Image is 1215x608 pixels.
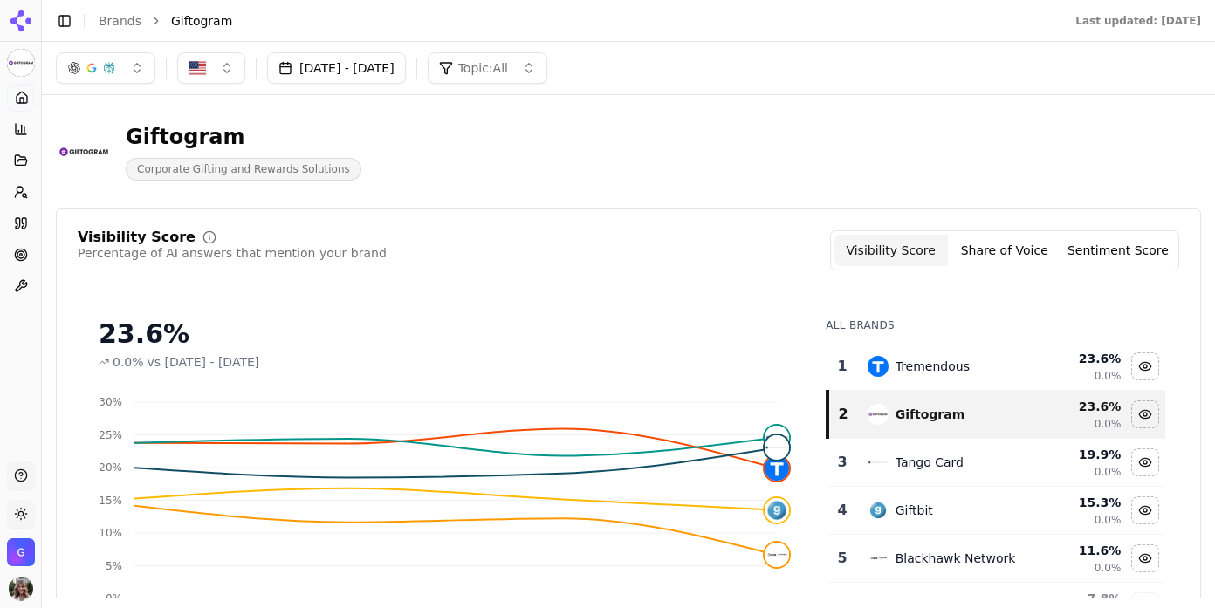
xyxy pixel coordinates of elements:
[896,502,933,519] div: Giftbit
[896,358,970,375] div: Tremendous
[765,426,789,450] img: giftogram
[458,59,508,77] span: Topic: All
[1131,400,1159,428] button: Hide giftogram data
[148,353,260,371] span: vs [DATE] - [DATE]
[765,456,789,481] img: tremendous
[826,318,1165,332] div: All Brands
[1035,350,1122,367] div: 23.6 %
[99,461,122,474] tspan: 20%
[1131,496,1159,524] button: Hide giftbit data
[99,14,141,28] a: Brands
[1035,398,1122,415] div: 23.6 %
[99,527,122,539] tspan: 10%
[765,498,789,523] img: giftbit
[1035,446,1122,463] div: 19.9 %
[9,577,33,601] button: Open user button
[99,396,122,408] tspan: 30%
[78,244,387,262] div: Percentage of AI answers that mention your brand
[834,500,849,521] div: 4
[1095,369,1122,383] span: 0.0%
[99,12,1040,30] nav: breadcrumb
[827,391,1165,439] tr: 2giftogramGiftogram23.6%0.0%Hide giftogram data
[126,158,361,181] span: Corporate Gifting and Rewards Solutions
[1075,14,1201,28] div: Last updated: [DATE]
[834,452,849,473] div: 3
[827,439,1165,487] tr: 3tango cardTango Card19.9%0.0%Hide tango card data
[1095,561,1122,575] span: 0.0%
[99,495,122,507] tspan: 15%
[896,406,965,423] div: Giftogram
[113,353,144,371] span: 0.0%
[896,454,964,471] div: Tango Card
[834,235,948,266] button: Visibility Score
[99,318,791,350] div: 23.6%
[827,343,1165,391] tr: 1tremendousTremendous23.6%0.0%Hide tremendous data
[1095,513,1122,527] span: 0.0%
[189,59,206,77] img: United States
[1035,494,1122,511] div: 15.3 %
[868,548,889,569] img: blackhawk network
[868,404,889,425] img: giftogram
[1035,542,1122,559] div: 11.6 %
[1131,448,1159,476] button: Hide tango card data
[171,12,232,30] span: Giftogram
[1131,352,1159,380] button: Hide tremendous data
[7,49,35,77] img: Giftogram
[834,356,849,377] div: 1
[868,356,889,377] img: tremendous
[7,538,35,566] img: Giftogram
[896,550,1016,567] div: Blackhawk Network
[765,435,789,460] img: tango card
[836,404,849,425] div: 2
[765,543,789,567] img: blackhawk network
[868,452,889,473] img: tango card
[868,500,889,521] img: giftbit
[1095,465,1122,479] span: 0.0%
[78,230,196,244] div: Visibility Score
[834,548,849,569] div: 5
[99,429,122,441] tspan: 25%
[1095,417,1122,431] span: 0.0%
[7,538,35,566] button: Open organization switcher
[267,52,406,84] button: [DATE] - [DATE]
[106,592,122,605] tspan: 0%
[7,49,35,77] button: Current brand: Giftogram
[1035,590,1122,607] div: 7.8 %
[106,560,122,572] tspan: 5%
[948,235,1061,266] button: Share of Voice
[827,487,1165,535] tr: 4giftbitGiftbit15.3%0.0%Hide giftbit data
[827,535,1165,583] tr: 5blackhawk networkBlackhawk Network11.6%0.0%Hide blackhawk network data
[9,577,33,601] img: Valerie Leary
[56,124,112,180] img: Giftogram
[126,123,361,151] div: Giftogram
[1131,544,1159,572] button: Hide blackhawk network data
[1061,235,1175,266] button: Sentiment Score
